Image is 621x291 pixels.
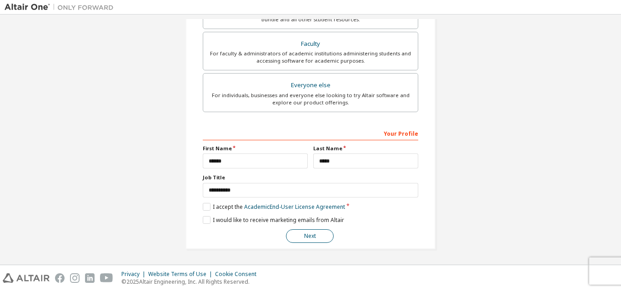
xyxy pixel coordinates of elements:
img: youtube.svg [100,273,113,283]
div: Privacy [121,271,148,278]
div: For individuals, businesses and everyone else looking to try Altair software and explore our prod... [209,92,412,106]
label: Last Name [313,145,418,152]
img: instagram.svg [70,273,80,283]
div: Your Profile [203,126,418,140]
button: Next [286,229,334,243]
img: Altair One [5,3,118,12]
img: altair_logo.svg [3,273,50,283]
p: © 2025 Altair Engineering, Inc. All Rights Reserved. [121,278,262,286]
img: linkedin.svg [85,273,95,283]
a: Academic End-User License Agreement [244,203,345,211]
label: I would like to receive marketing emails from Altair [203,216,344,224]
label: I accept the [203,203,345,211]
div: Website Terms of Use [148,271,215,278]
label: First Name [203,145,308,152]
div: Cookie Consent [215,271,262,278]
label: Job Title [203,174,418,181]
div: Faculty [209,38,412,50]
div: Everyone else [209,79,412,92]
img: facebook.svg [55,273,65,283]
div: For faculty & administrators of academic institutions administering students and accessing softwa... [209,50,412,64]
